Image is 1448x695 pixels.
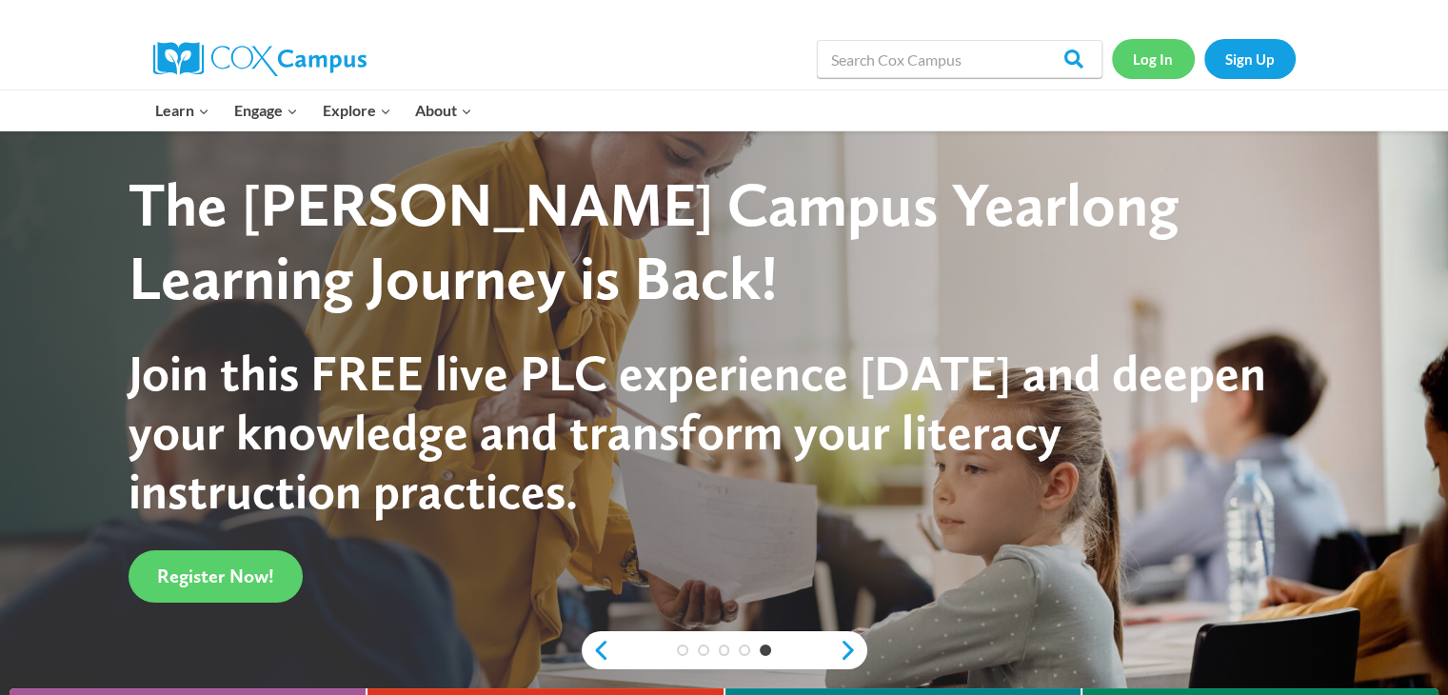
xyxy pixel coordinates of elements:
input: Search Cox Campus [817,40,1102,78]
a: Log In [1112,39,1195,78]
img: Cox Campus [153,42,367,76]
a: 5 [760,645,771,656]
a: 4 [739,645,750,656]
a: Register Now! [129,550,303,603]
div: content slider buttons [582,631,867,669]
span: Register Now! [157,565,274,587]
a: 2 [698,645,709,656]
a: next [839,639,867,662]
a: 3 [719,645,730,656]
a: Sign Up [1204,39,1296,78]
nav: Primary Navigation [144,90,485,130]
nav: Secondary Navigation [1112,39,1296,78]
span: Join this FREE live PLC experience [DATE] and deepen your knowledge and transform your literacy i... [129,343,1265,522]
button: Child menu of Engage [222,90,310,130]
button: Child menu of Explore [310,90,404,130]
a: 1 [677,645,688,656]
a: previous [582,639,610,662]
button: Child menu of About [403,90,485,130]
div: The [PERSON_NAME] Campus Yearlong Learning Journey is Back! [129,169,1283,315]
button: Child menu of Learn [144,90,223,130]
